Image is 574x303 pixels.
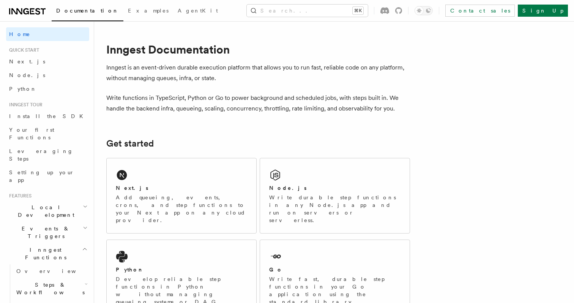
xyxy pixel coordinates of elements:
[106,93,410,114] p: Write functions in TypeScript, Python or Go to power background and scheduled jobs, with steps bu...
[6,55,89,68] a: Next.js
[178,8,218,14] span: AgentKit
[16,268,95,274] span: Overview
[9,86,37,92] span: Python
[9,169,74,183] span: Setting up your app
[518,5,568,17] a: Sign Up
[128,8,169,14] span: Examples
[9,113,88,119] span: Install the SDK
[6,123,89,144] a: Your first Functions
[6,225,83,240] span: Events & Triggers
[9,58,45,65] span: Next.js
[6,246,82,261] span: Inngest Functions
[9,148,73,162] span: Leveraging Steps
[6,193,32,199] span: Features
[106,158,257,234] a: Next.jsAdd queueing, events, crons, and step functions to your Next app on any cloud provider.
[6,68,89,82] a: Node.js
[9,127,54,140] span: Your first Functions
[260,158,410,234] a: Node.jsWrite durable step functions in any Node.js app and run on servers or serverless.
[353,7,363,14] kbd: ⌘K
[6,204,83,219] span: Local Development
[247,5,368,17] button: Search...⌘K
[269,184,307,192] h2: Node.js
[6,82,89,96] a: Python
[13,264,89,278] a: Overview
[269,194,401,224] p: Write durable step functions in any Node.js app and run on servers or serverless.
[173,2,222,21] a: AgentKit
[6,222,89,243] button: Events & Triggers
[415,6,433,15] button: Toggle dark mode
[6,166,89,187] a: Setting up your app
[116,184,148,192] h2: Next.js
[6,144,89,166] a: Leveraging Steps
[6,200,89,222] button: Local Development
[13,278,89,299] button: Steps & Workflows
[6,102,43,108] span: Inngest tour
[6,47,39,53] span: Quick start
[9,72,45,78] span: Node.js
[106,43,410,56] h1: Inngest Documentation
[9,30,30,38] span: Home
[56,8,119,14] span: Documentation
[116,194,247,224] p: Add queueing, events, crons, and step functions to your Next app on any cloud provider.
[106,138,154,149] a: Get started
[116,266,144,273] h2: Python
[445,5,515,17] a: Contact sales
[13,281,85,296] span: Steps & Workflows
[106,62,410,84] p: Inngest is an event-driven durable execution platform that allows you to run fast, reliable code ...
[6,27,89,41] a: Home
[52,2,123,21] a: Documentation
[123,2,173,21] a: Examples
[6,243,89,264] button: Inngest Functions
[6,109,89,123] a: Install the SDK
[269,266,283,273] h2: Go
